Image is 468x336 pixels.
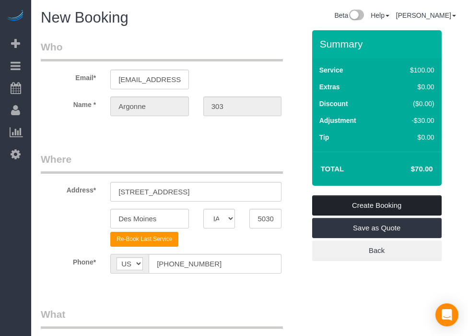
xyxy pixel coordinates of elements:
div: $0.00 [390,82,434,92]
legend: Who [41,40,283,61]
strong: Total [321,165,344,173]
label: Discount [319,99,348,108]
div: $0.00 [390,132,434,142]
div: ($0.00) [390,99,434,108]
label: Name * [34,96,103,109]
label: Adjustment [319,116,356,125]
a: Save as Quote [312,218,442,238]
label: Email* [34,70,103,83]
h3: Summary [320,38,437,49]
span: New Booking [41,9,129,26]
legend: Where [41,152,283,174]
label: Phone* [34,254,103,267]
img: New interface [348,10,364,22]
label: Address* [34,182,103,195]
h4: $70.00 [382,165,433,173]
img: Automaid Logo [6,10,25,23]
div: $100.00 [390,65,434,75]
div: Open Intercom Messenger [435,303,458,326]
input: Phone* [149,254,281,274]
input: First Name* [110,96,189,116]
input: Email* [110,70,189,89]
div: -$30.00 [390,116,434,125]
label: Service [319,65,343,75]
input: Zip Code* [249,209,281,228]
input: City* [110,209,189,228]
a: Beta [334,12,364,19]
a: [PERSON_NAME] [396,12,456,19]
a: Back [312,240,442,261]
input: Last Name* [203,96,282,116]
a: Create Booking [312,195,442,216]
a: Help [371,12,389,19]
label: Tip [319,132,329,142]
button: Re-Book Last Service [110,232,178,247]
label: Extras [319,82,340,92]
legend: What [41,307,283,329]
